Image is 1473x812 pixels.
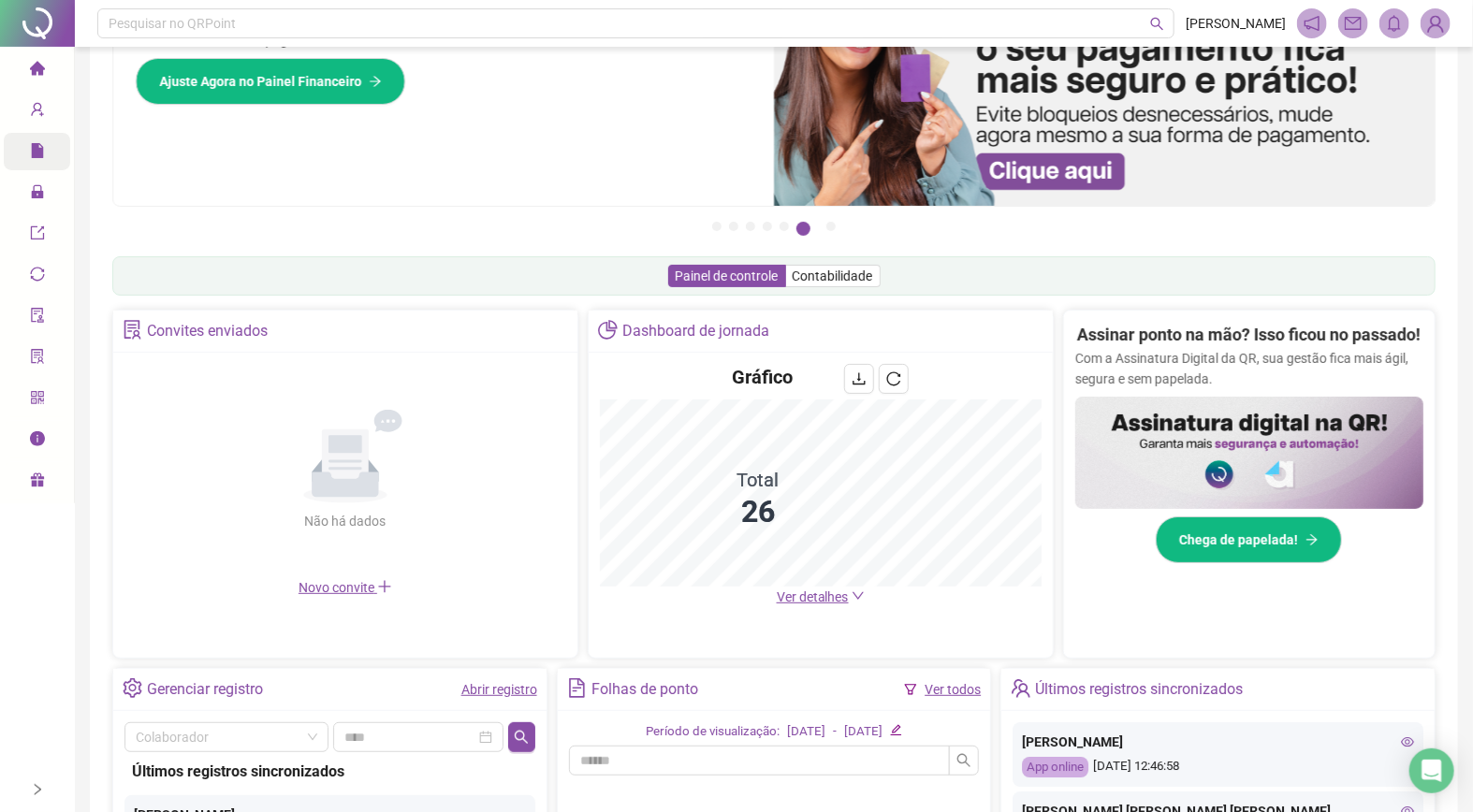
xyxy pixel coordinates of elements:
button: 7 [826,222,836,231]
a: Ver todos [925,682,981,697]
span: filter [904,683,917,696]
span: notification [1304,15,1320,32]
span: download [852,371,867,386]
span: solution [123,320,142,340]
div: App online [1022,757,1088,778]
button: Chega de papelada! [1156,516,1342,563]
span: setting [123,678,142,698]
span: qrcode [30,382,45,419]
span: arrow-right [369,75,382,88]
button: 6 [796,222,810,236]
div: - [833,722,837,742]
span: info-circle [30,423,45,460]
button: 1 [712,222,722,231]
div: [DATE] [844,722,882,742]
div: Convites enviados [147,315,268,347]
span: search [956,753,971,768]
h4: Gráfico [732,364,793,390]
button: 2 [729,222,738,231]
span: eye [1401,735,1414,748]
span: audit [30,299,45,337]
span: edit [890,724,902,736]
span: plus [377,579,392,594]
div: [PERSON_NAME] [1022,732,1414,752]
span: bell [1386,15,1403,32]
div: [DATE] [787,722,825,742]
div: [DATE] 12:46:58 [1022,757,1414,778]
span: Chega de papelada! [1179,529,1298,550]
p: Com a Assinatura Digital da QR, sua gestão fica mais ágil, segura e sem papelada. [1075,348,1423,389]
span: Ajuste Agora no Painel Financeiro [159,71,361,92]
span: down [852,589,865,602]
span: export [30,217,45,254]
div: Últimos registros sincronizados [132,760,528,783]
span: search [514,730,529,745]
img: banner%2F02c71560-61a6-44d4-94b9-c8ab97240462.png [1075,397,1423,509]
div: Folhas de ponto [591,674,698,705]
span: arrow-right [1305,533,1319,546]
span: search [1150,17,1164,31]
span: solution [30,341,45,378]
span: reload [886,371,901,386]
button: 4 [763,222,772,231]
span: file [30,135,45,172]
span: mail [1345,15,1362,32]
span: home [30,52,45,90]
div: Não há dados [259,511,431,531]
span: gift [30,464,45,501]
img: 89265 [1422,9,1450,37]
h2: Assinar ponto na mão? Isso ficou no passado! [1077,322,1421,348]
a: Abrir registro [461,682,537,697]
span: pie-chart [598,320,618,340]
span: user-add [30,94,45,131]
div: Período de visualização: [646,722,780,742]
div: Dashboard de jornada [622,315,769,347]
a: Ver detalhes down [777,589,865,604]
span: Painel de controle [676,268,779,283]
span: right [31,783,44,796]
span: [PERSON_NAME] [1186,13,1286,34]
span: Novo convite [299,580,392,595]
span: Contabilidade [793,268,873,283]
span: team [1011,678,1030,698]
button: 5 [780,222,789,231]
div: Gerenciar registro [147,674,263,705]
span: lock [30,176,45,213]
span: file-text [567,678,587,698]
button: 3 [746,222,755,231]
span: sync [30,258,45,296]
span: Ver detalhes [777,589,849,604]
button: Ajuste Agora no Painel Financeiro [136,58,405,105]
div: Últimos registros sincronizados [1036,674,1244,705]
div: Open Intercom Messenger [1409,748,1454,793]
